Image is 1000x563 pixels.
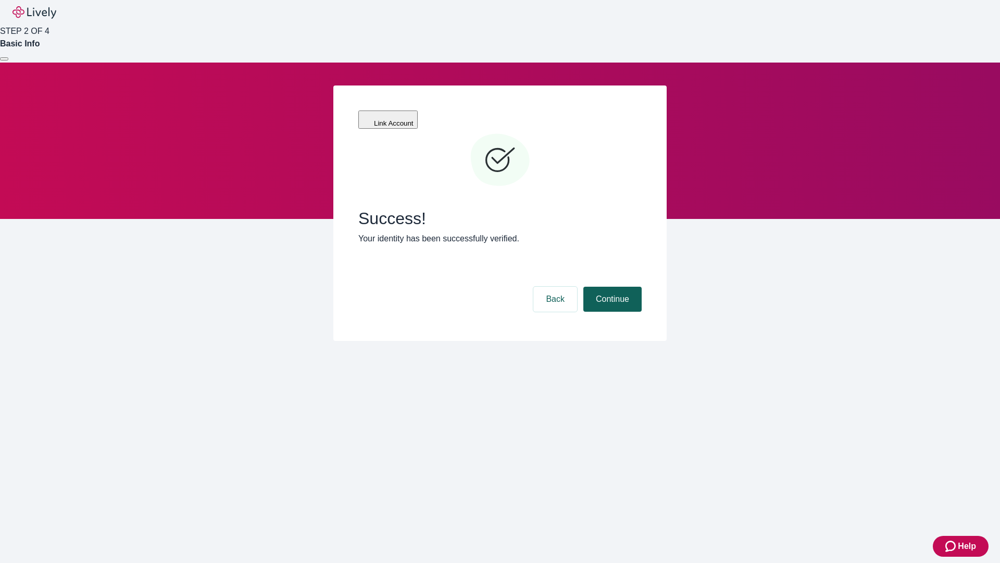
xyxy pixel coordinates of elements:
img: Lively [12,6,56,19]
button: Zendesk support iconHelp [933,536,989,557]
span: Success! [358,209,642,228]
span: Help [958,540,976,553]
svg: Checkmark icon [469,129,531,192]
button: Continue [583,287,642,312]
svg: Zendesk support icon [945,540,958,553]
button: Link Account [358,111,418,129]
p: Your identity has been successfully verified. [358,232,642,245]
button: Back [533,287,577,312]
